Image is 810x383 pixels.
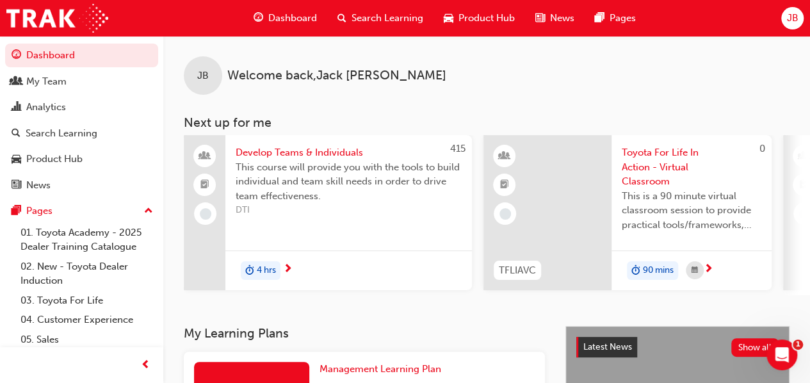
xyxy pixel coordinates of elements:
[245,263,254,279] span: duration-icon
[576,337,779,357] a: Latest NewsShow all
[337,10,346,26] span: search-icon
[15,330,158,350] a: 05. Sales
[320,363,441,375] span: Management Learning Plan
[320,362,446,377] a: Management Learning Plan
[12,206,21,217] span: pages-icon
[243,5,327,31] a: guage-iconDashboard
[585,5,646,31] a: pages-iconPages
[766,339,797,370] iframe: Intercom live chat
[759,143,765,154] span: 0
[781,7,804,29] button: JB
[786,11,798,26] span: JB
[141,357,150,373] span: prev-icon
[583,341,632,352] span: Latest News
[5,41,158,199] button: DashboardMy TeamAnalyticsSearch LearningProduct HubNews
[26,74,67,89] div: My Team
[499,263,536,278] span: TFLIAVC
[197,69,209,83] span: JB
[200,148,209,165] span: people-icon
[200,177,209,193] span: booktick-icon
[15,310,158,330] a: 04. Customer Experience
[268,11,317,26] span: Dashboard
[525,5,585,31] a: news-iconNews
[12,180,21,191] span: news-icon
[450,143,466,154] span: 415
[236,145,462,160] span: Develop Teams & Individuals
[236,203,462,218] span: DTI
[5,199,158,223] button: Pages
[704,264,713,275] span: next-icon
[15,291,158,311] a: 03. Toyota For Life
[444,10,453,26] span: car-icon
[26,126,97,141] div: Search Learning
[26,204,53,218] div: Pages
[283,264,293,275] span: next-icon
[5,70,158,94] a: My Team
[227,69,446,83] span: Welcome back , Jack [PERSON_NAME]
[800,177,809,193] span: booktick-icon
[12,102,21,113] span: chart-icon
[257,263,276,278] span: 4 hrs
[483,135,772,290] a: 0TFLIAVCToyota For Life In Action - Virtual ClassroomThis is a 90 minute virtual classroom sessio...
[5,174,158,197] a: News
[5,147,158,171] a: Product Hub
[631,263,640,279] span: duration-icon
[731,338,779,357] button: Show all
[12,128,20,140] span: search-icon
[692,263,698,279] span: calendar-icon
[550,11,574,26] span: News
[12,50,21,61] span: guage-icon
[433,5,525,31] a: car-iconProduct Hub
[352,11,423,26] span: Search Learning
[793,339,803,350] span: 1
[26,100,66,115] div: Analytics
[26,152,83,167] div: Product Hub
[327,5,433,31] a: search-iconSearch Learning
[535,10,545,26] span: news-icon
[184,326,545,341] h3: My Learning Plans
[6,4,108,33] img: Trak
[5,44,158,67] a: Dashboard
[500,177,509,193] span: booktick-icon
[200,208,211,220] span: learningRecordVerb_NONE-icon
[458,11,515,26] span: Product Hub
[500,148,509,165] span: learningResourceType_INSTRUCTOR_LED-icon
[800,148,809,165] span: people-icon
[184,135,472,290] a: 415Develop Teams & IndividualsThis course will provide you with the tools to build individual and...
[622,145,761,189] span: Toyota For Life In Action - Virtual Classroom
[643,263,674,278] span: 90 mins
[236,160,462,204] span: This course will provide you with the tools to build individual and team skill needs in order to ...
[163,115,810,130] h3: Next up for me
[595,10,604,26] span: pages-icon
[144,203,153,220] span: up-icon
[5,122,158,145] a: Search Learning
[610,11,636,26] span: Pages
[12,154,21,165] span: car-icon
[499,208,511,220] span: learningRecordVerb_NONE-icon
[15,257,158,291] a: 02. New - Toyota Dealer Induction
[5,95,158,119] a: Analytics
[26,178,51,193] div: News
[254,10,263,26] span: guage-icon
[12,76,21,88] span: people-icon
[622,189,761,232] span: This is a 90 minute virtual classroom session to provide practical tools/frameworks, behaviours a...
[15,223,158,257] a: 01. Toyota Academy - 2025 Dealer Training Catalogue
